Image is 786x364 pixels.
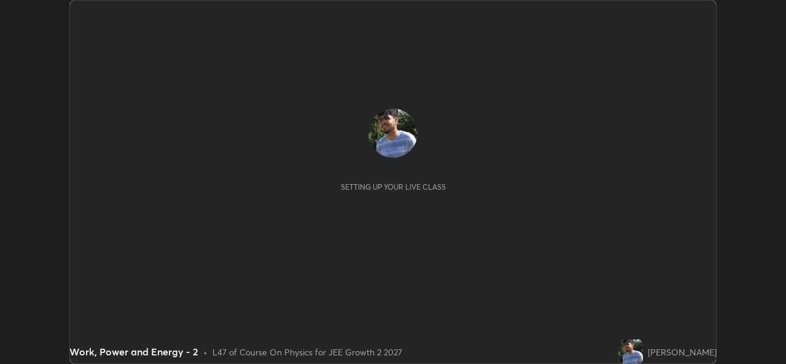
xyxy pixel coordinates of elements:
[212,346,402,358] div: L47 of Course On Physics for JEE Growth 2 2027
[368,109,418,158] img: c9c2625264e04309a598a922e55f7e3d.jpg
[341,182,446,192] div: Setting up your live class
[69,344,198,359] div: Work, Power and Energy - 2
[203,346,208,358] div: •
[648,346,717,358] div: [PERSON_NAME]
[618,339,643,364] img: c9c2625264e04309a598a922e55f7e3d.jpg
